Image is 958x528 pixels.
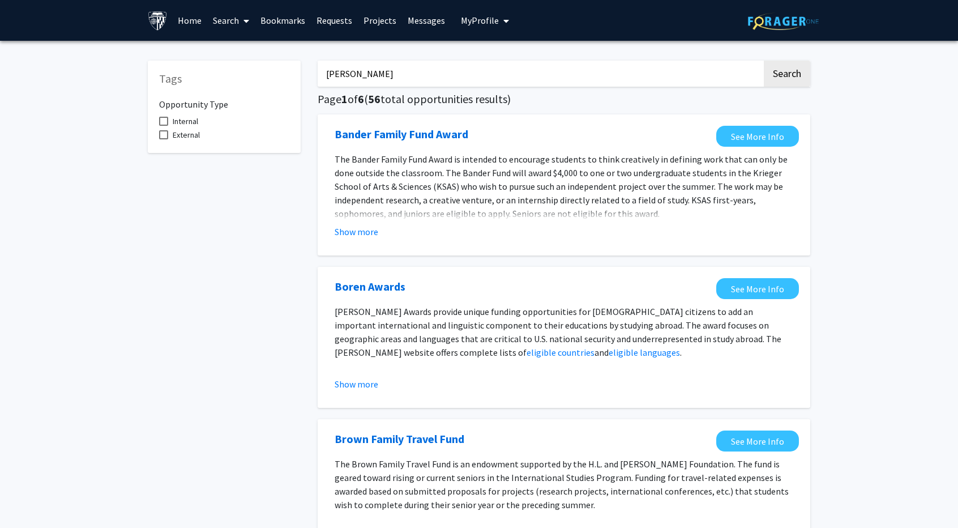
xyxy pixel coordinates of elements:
iframe: Chat [8,477,48,520]
p: The Brown Family Travel Fund is an endowment supported by the H.L. and [PERSON_NAME] Foundation. ... [335,457,793,512]
img: ForagerOne Logo [748,12,819,30]
a: Opens in a new tab [716,278,799,299]
a: Opens in a new tab [335,431,464,448]
a: Messages [402,1,451,40]
a: Requests [311,1,358,40]
span: My Profile [461,15,499,26]
p: [PERSON_NAME] Awards provide unique funding opportunities for [DEMOGRAPHIC_DATA] citizens to add ... [335,305,793,359]
a: Opens in a new tab [335,278,405,295]
a: Opens in a new tab [335,126,468,143]
button: Show more [335,377,378,391]
input: Search Keywords [318,61,762,87]
a: Opens in a new tab [716,126,799,147]
img: Johns Hopkins University Logo [148,11,168,31]
span: External [173,128,200,142]
span: 6 [358,92,364,106]
a: eligible languages [609,347,680,358]
span: 1 [341,92,348,106]
a: Home [172,1,207,40]
h5: Page of ( total opportunities results) [318,92,810,106]
span: The Bander Family Fund Award is intended to encourage students to think creatively in defining wo... [335,154,788,219]
h5: Tags [159,72,289,86]
span: Internal [173,114,198,128]
a: Bookmarks [255,1,311,40]
h6: Opportunity Type [159,90,289,110]
button: Show more [335,225,378,239]
a: Projects [358,1,402,40]
a: Search [207,1,255,40]
a: eligible countries [527,347,595,358]
button: Search [764,61,810,87]
a: Opens in a new tab [716,431,799,452]
span: 56 [368,92,380,106]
